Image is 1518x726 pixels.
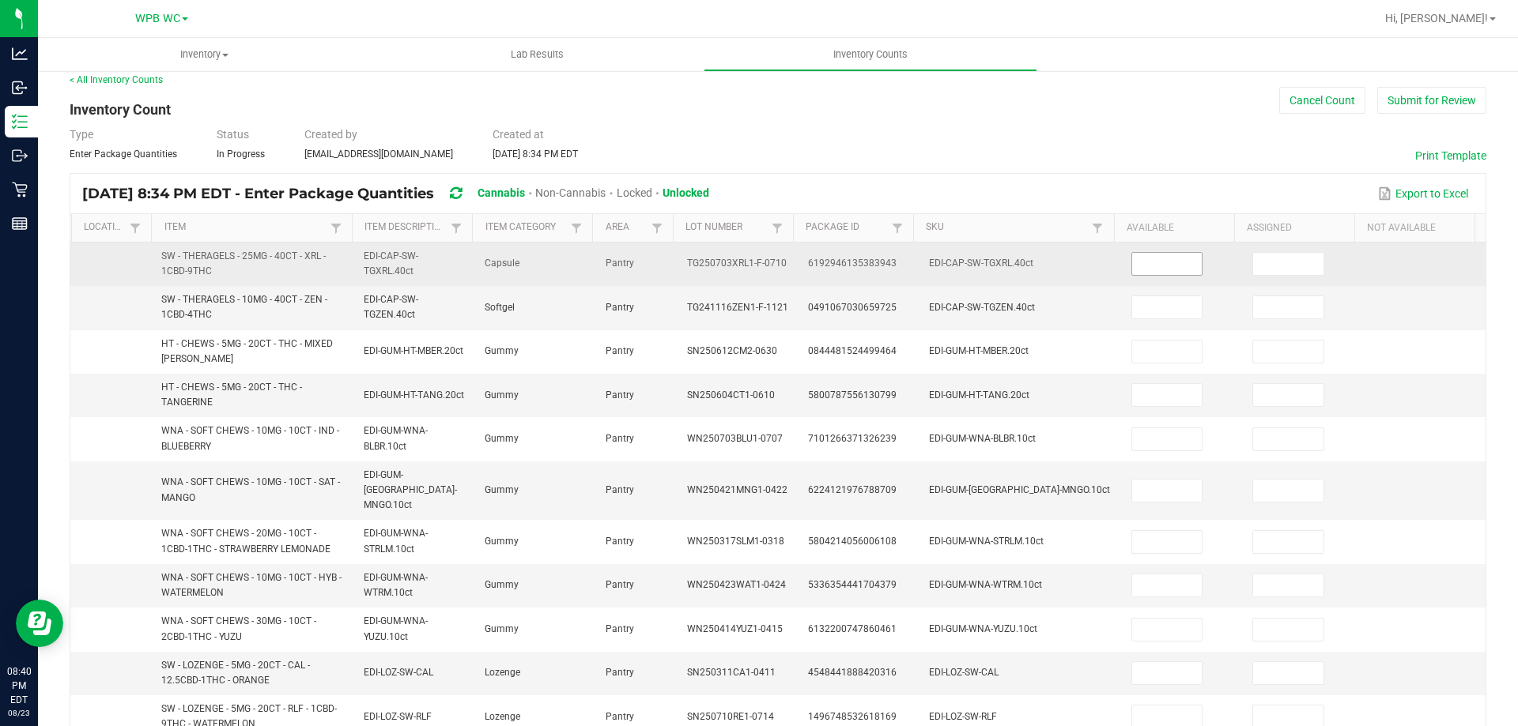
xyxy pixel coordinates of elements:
span: WPB WC [135,12,180,25]
span: EDI-CAP-SW-TGZEN.40ct [364,294,418,320]
a: Filter [327,218,346,238]
div: [DATE] 8:34 PM EDT - Enter Package Quantities [82,179,721,209]
span: In Progress [217,149,265,160]
span: SN250604CT1-0610 [687,389,775,401]
a: Item CategorySortable [485,221,568,234]
span: EDI-GUM-HT-MBER.20ct [929,345,1029,356]
span: Inventory Count [70,101,171,118]
inline-svg: Analytics [12,46,28,62]
button: Submit for Review [1377,87,1486,114]
span: EDI-CAP-SW-TGXRL.40ct [929,258,1033,269]
th: Assigned [1234,214,1354,243]
span: TG250703XRL1-F-0710 [687,258,787,269]
span: Type [70,128,93,141]
th: Not Available [1354,214,1475,243]
span: Gummy [485,579,519,590]
span: EDI-CAP-SW-TGXRL.40ct [364,250,418,276]
span: Softgel [485,302,515,313]
p: 08/23 [7,707,31,719]
span: Lab Results [489,47,585,62]
span: 5800787556130799 [808,389,897,401]
a: Lab Results [371,38,704,71]
a: Filter [1088,218,1107,238]
span: Gummy [485,536,519,547]
span: WN250421MNG1-0422 [687,484,787,495]
a: Filter [648,218,666,238]
span: Lozenge [485,667,520,678]
th: Available [1114,214,1234,243]
span: Status [217,128,249,141]
span: Pantry [606,433,634,444]
span: EDI-GUM-WNA-BLBR.10ct [364,425,428,451]
p: 08:40 PM EDT [7,664,31,707]
span: SN250710RE1-0714 [687,711,774,722]
span: [DATE] 8:34 PM EDT [493,149,578,160]
a: Lot NumberSortable [685,221,768,234]
span: WNA - SOFT CHEWS - 10MG - 10CT - SAT - MANGO [161,476,340,502]
a: Package IdSortable [806,221,888,234]
inline-svg: Inbound [12,80,28,96]
a: Filter [768,218,787,238]
a: Filter [447,218,466,238]
span: Gummy [485,433,519,444]
span: EDI-LOZ-SW-RLF [929,711,997,722]
span: Gummy [485,484,519,495]
span: Inventory [38,47,371,62]
span: Non-Cannabis [535,186,606,199]
a: ItemSortable [164,221,327,234]
span: Gummy [485,623,519,634]
span: Pantry [606,536,634,547]
span: EDI-GUM-HT-MBER.20ct [364,345,463,356]
span: EDI-GUM-WNA-STRLM.10ct [364,528,428,554]
span: WN250414YUZ1-0415 [687,623,783,634]
span: SW - LOZENGE - 5MG - 20CT - CAL - 12.5CBD-1THC - ORANGE [161,660,310,686]
span: Pantry [606,258,634,269]
span: TG241116ZEN1-F-1121 [687,302,788,313]
span: HT - CHEWS - 5MG - 20CT - THC - MIXED [PERSON_NAME] [161,338,333,364]
span: EDI-GUM-[GEOGRAPHIC_DATA]-MNGO.10ct [364,469,457,510]
inline-svg: Reports [12,216,28,231]
span: Lozenge [485,711,520,722]
span: EDI-LOZ-SW-CAL [929,667,999,678]
span: 1496748532618169 [808,711,897,722]
span: EDI-GUM-WNA-YUZU.10ct [929,623,1037,634]
span: EDI-LOZ-SW-RLF [364,711,432,722]
span: Inventory Counts [812,47,929,62]
span: Pantry [606,484,634,495]
span: 7101266371326239 [808,433,897,444]
span: SW - THERAGELS - 10MG - 40CT - ZEN - 1CBD-4THC [161,294,327,320]
a: SKUSortable [926,221,1088,234]
a: Inventory [38,38,371,71]
span: 0491067030659725 [808,302,897,313]
span: SN250612CM2-0630 [687,345,777,356]
span: Created at [493,128,544,141]
span: EDI-GUM-WNA-STRLM.10ct [929,536,1044,547]
span: Pantry [606,389,634,401]
a: Filter [888,218,907,238]
span: 0844481524499464 [808,345,897,356]
span: SW - THERAGELS - 25MG - 40CT - XRL - 1CBD-9THC [161,250,326,276]
span: 6192946135383943 [808,258,897,269]
span: Capsule [485,258,519,269]
a: Filter [126,218,145,238]
a: AreaSortable [606,221,648,234]
span: Pantry [606,345,634,356]
span: Pantry [606,302,634,313]
span: 6224121976788709 [808,484,897,495]
span: WNA - SOFT CHEWS - 10MG - 10CT - IND - BLUEBERRY [161,425,339,451]
span: WN250703BLU1-0707 [687,433,783,444]
span: 4548441888420316 [808,667,897,678]
span: HT - CHEWS - 5MG - 20CT - THC - TANGERINE [161,382,302,408]
a: LocationSortable [84,221,126,234]
span: WNA - SOFT CHEWS - 20MG - 10CT - 1CBD-1THC - STRAWBERRY LEMONADE [161,528,330,554]
span: WNA - SOFT CHEWS - 10MG - 10CT - HYB - WATERMELON [161,572,342,598]
span: EDI-GUM-[GEOGRAPHIC_DATA]-MNGO.10ct [929,484,1110,495]
inline-svg: Outbound [12,148,28,164]
span: Hi, [PERSON_NAME]! [1385,12,1488,24]
span: EDI-CAP-SW-TGZEN.40ct [929,302,1035,313]
span: EDI-GUM-WNA-WTRM.10ct [929,579,1042,590]
button: Export to Excel [1374,180,1472,207]
span: EDI-GUM-HT-TANG.20ct [929,389,1029,401]
span: Unlocked [663,186,709,199]
span: Locked [617,186,652,199]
